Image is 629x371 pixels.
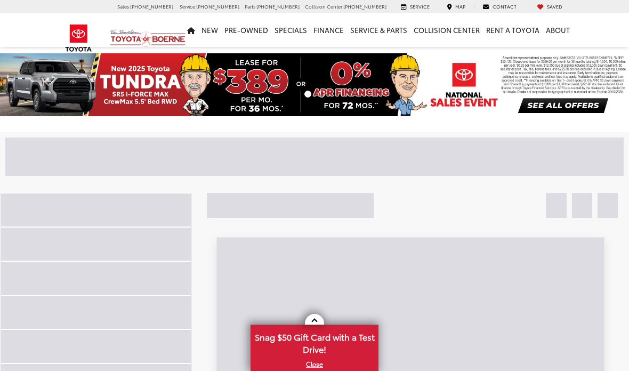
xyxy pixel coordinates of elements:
[245,3,255,10] span: Parts
[59,21,99,55] img: Toyota
[252,326,377,358] span: Snag $50 Gift Card with a Test Drive!
[347,13,410,47] a: Service & Parts: Opens in a new tab
[221,13,271,47] a: Pre-Owned
[529,3,570,10] a: My Saved Vehicles
[393,3,438,10] a: Service
[184,13,198,47] a: Home
[196,3,239,10] span: [PHONE_NUMBER]
[305,3,342,10] span: Collision Center
[110,29,186,47] img: Vic Vaughan Toyota of Boerne
[180,3,195,10] span: Service
[439,3,473,10] a: Map
[493,3,517,10] span: Contact
[474,3,525,10] a: Contact
[198,13,221,47] a: New
[343,3,386,10] span: [PHONE_NUMBER]
[117,3,129,10] span: Sales
[543,13,573,47] a: About
[410,13,483,47] a: Collision Center
[256,3,300,10] span: [PHONE_NUMBER]
[483,13,543,47] a: Rent a Toyota
[547,3,562,10] span: Saved
[130,3,173,10] span: [PHONE_NUMBER]
[410,3,430,10] span: Service
[271,13,310,47] a: Specials
[455,3,465,10] span: Map
[310,13,347,47] a: Finance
